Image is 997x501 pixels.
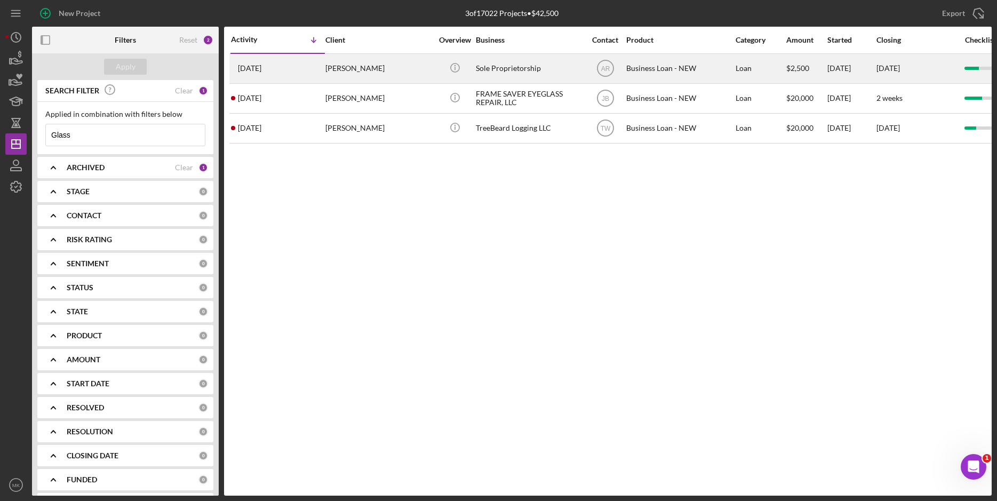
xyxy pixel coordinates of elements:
[175,163,193,172] div: Clear
[876,123,900,132] time: [DATE]
[626,114,733,142] div: Business Loan - NEW
[104,59,147,75] button: Apply
[931,3,992,24] button: Export
[476,54,583,83] div: Sole Proprietorship
[983,454,991,463] span: 1
[175,86,193,95] div: Clear
[476,36,583,44] div: Business
[67,283,93,292] b: STATUS
[736,36,785,44] div: Category
[238,94,261,102] time: 2025-07-15 18:49
[827,84,875,113] div: [DATE]
[59,3,100,24] div: New Project
[198,86,208,96] div: 1
[198,331,208,340] div: 0
[203,35,213,45] div: 2
[198,235,208,244] div: 0
[198,307,208,316] div: 0
[67,403,104,412] b: RESOLVED
[435,36,475,44] div: Overview
[786,84,826,113] div: $20,000
[476,114,583,142] div: TreeBeard Logging LLC
[325,36,432,44] div: Client
[827,114,875,142] div: [DATE]
[45,110,205,118] div: Applied in combination with filters below
[67,379,109,388] b: START DATE
[67,331,102,340] b: PRODUCT
[198,163,208,172] div: 1
[45,86,99,95] b: SEARCH FILTER
[876,93,903,102] time: 2 weeks
[198,475,208,484] div: 0
[67,355,100,364] b: AMOUNT
[198,259,208,268] div: 0
[67,451,118,460] b: CLOSING DATE
[198,283,208,292] div: 0
[12,482,20,488] text: MK
[67,187,90,196] b: STAGE
[827,36,875,44] div: Started
[626,54,733,83] div: Business Loan - NEW
[198,211,208,220] div: 0
[67,211,101,220] b: CONTACT
[942,3,965,24] div: Export
[736,114,785,142] div: Loan
[198,355,208,364] div: 0
[116,59,135,75] div: Apply
[198,379,208,388] div: 0
[198,451,208,460] div: 0
[67,427,113,436] b: RESOLUTION
[67,259,109,268] b: SENTIMENT
[179,36,197,44] div: Reset
[736,84,785,113] div: Loan
[601,95,609,102] text: JB
[67,475,97,484] b: FUNDED
[198,187,208,196] div: 0
[325,84,432,113] div: [PERSON_NAME]
[325,54,432,83] div: [PERSON_NAME]
[115,36,136,44] b: Filters
[876,63,900,73] time: [DATE]
[626,36,733,44] div: Product
[67,307,88,316] b: STATE
[67,235,112,244] b: RISK RATING
[786,114,826,142] div: $20,000
[786,36,826,44] div: Amount
[198,403,208,412] div: 0
[600,125,610,132] text: TW
[601,65,610,73] text: AR
[876,36,956,44] div: Closing
[231,35,278,44] div: Activity
[465,9,559,18] div: 3 of 17022 Projects • $42,500
[198,427,208,436] div: 0
[736,54,785,83] div: Loan
[786,54,826,83] div: $2,500
[238,124,261,132] time: 2024-09-23 18:21
[626,84,733,113] div: Business Loan - NEW
[32,3,111,24] button: New Project
[476,84,583,113] div: FRAME SAVER EYEGLASS REPAIR, LLC
[961,454,986,480] iframe: Intercom live chat
[585,36,625,44] div: Contact
[5,474,27,496] button: MK
[827,54,875,83] div: [DATE]
[67,163,105,172] b: ARCHIVED
[238,64,261,73] time: 2025-07-30 20:00
[325,114,432,142] div: [PERSON_NAME]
